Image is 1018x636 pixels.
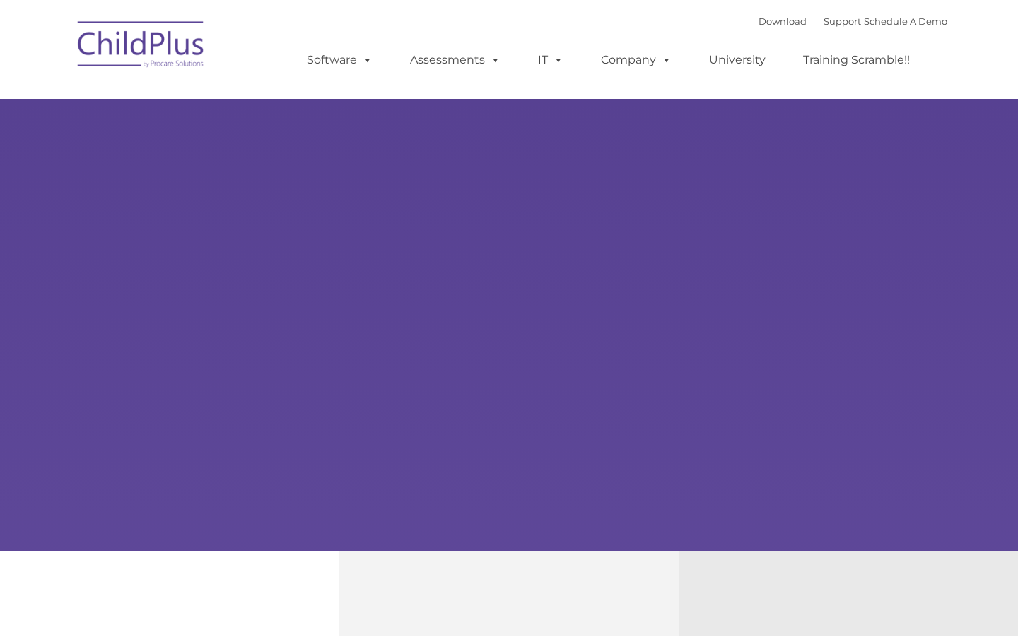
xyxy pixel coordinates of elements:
font: | [759,16,947,27]
a: Support [824,16,861,27]
a: Software [293,46,387,74]
a: IT [524,46,578,74]
a: University [695,46,780,74]
img: ChildPlus by Procare Solutions [71,11,212,82]
a: Download [759,16,807,27]
a: Schedule A Demo [864,16,947,27]
a: Assessments [396,46,515,74]
a: Training Scramble!! [789,46,924,74]
a: Company [587,46,686,74]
